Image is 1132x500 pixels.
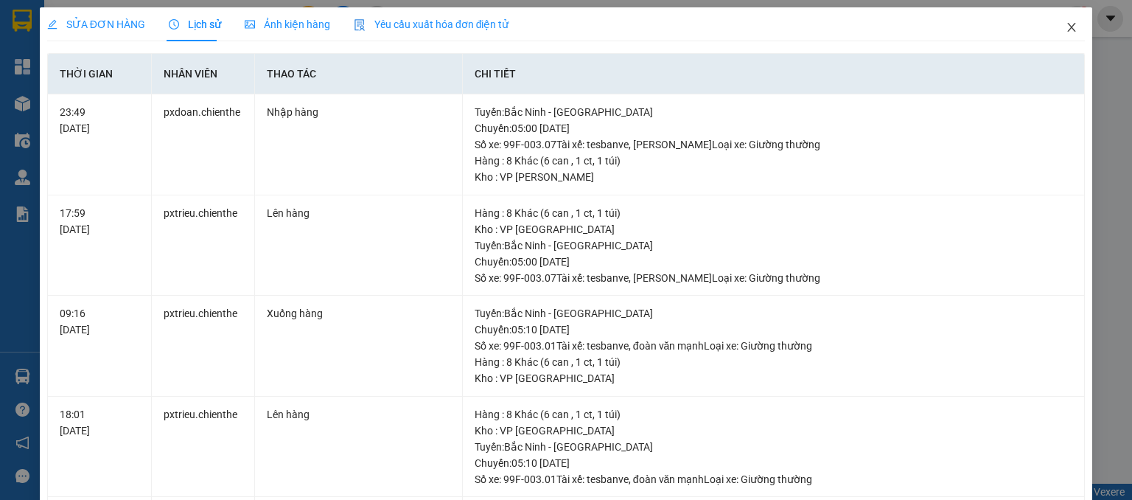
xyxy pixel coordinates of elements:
[152,54,256,94] th: Nhân viên
[245,18,330,30] span: Ảnh kiện hàng
[475,169,1073,185] div: Kho : VP [PERSON_NAME]
[475,153,1073,169] div: Hàng : 8 Khác (6 can , 1 ct, 1 túi)
[245,19,255,29] span: picture
[152,195,256,296] td: pxtrieu.chienthe
[475,305,1073,354] div: Tuyến : Bắc Ninh - [GEOGRAPHIC_DATA] Chuyến: 05:10 [DATE] Số xe: 99F-003.01 Tài xế: tesbanve, đoà...
[152,397,256,498] td: pxtrieu.chienthe
[47,19,57,29] span: edit
[267,406,450,423] div: Lên hàng
[475,237,1073,286] div: Tuyến : Bắc Ninh - [GEOGRAPHIC_DATA] Chuyến: 05:00 [DATE] Số xe: 99F-003.07 Tài xế: tesbanve, [PE...
[47,18,145,30] span: SỬA ĐƠN HÀNG
[60,305,139,338] div: 09:16 [DATE]
[1051,7,1092,49] button: Close
[475,370,1073,386] div: Kho : VP [GEOGRAPHIC_DATA]
[152,296,256,397] td: pxtrieu.chienthe
[475,423,1073,439] div: Kho : VP [GEOGRAPHIC_DATA]
[60,406,139,439] div: 18:01 [DATE]
[475,104,1073,153] div: Tuyến : Bắc Ninh - [GEOGRAPHIC_DATA] Chuyến: 05:00 [DATE] Số xe: 99F-003.07 Tài xế: tesbanve, [PE...
[169,18,221,30] span: Lịch sử
[1066,21,1077,33] span: close
[267,104,450,120] div: Nhập hàng
[475,439,1073,487] div: Tuyến : Bắc Ninh - [GEOGRAPHIC_DATA] Chuyến: 05:10 [DATE] Số xe: 99F-003.01 Tài xế: tesbanve, đoà...
[60,205,139,237] div: 17:59 [DATE]
[169,19,179,29] span: clock-circle
[48,54,152,94] th: Thời gian
[255,54,462,94] th: Thao tác
[267,205,450,221] div: Lên hàng
[463,54,1086,94] th: Chi tiết
[354,18,509,30] span: Yêu cầu xuất hóa đơn điện tử
[354,19,366,31] img: icon
[475,221,1073,237] div: Kho : VP [GEOGRAPHIC_DATA]
[475,205,1073,221] div: Hàng : 8 Khác (6 can , 1 ct, 1 túi)
[475,354,1073,370] div: Hàng : 8 Khác (6 can , 1 ct, 1 túi)
[267,305,450,322] div: Xuống hàng
[475,406,1073,423] div: Hàng : 8 Khác (6 can , 1 ct, 1 túi)
[60,104,139,136] div: 23:49 [DATE]
[152,94,256,195] td: pxdoan.chienthe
